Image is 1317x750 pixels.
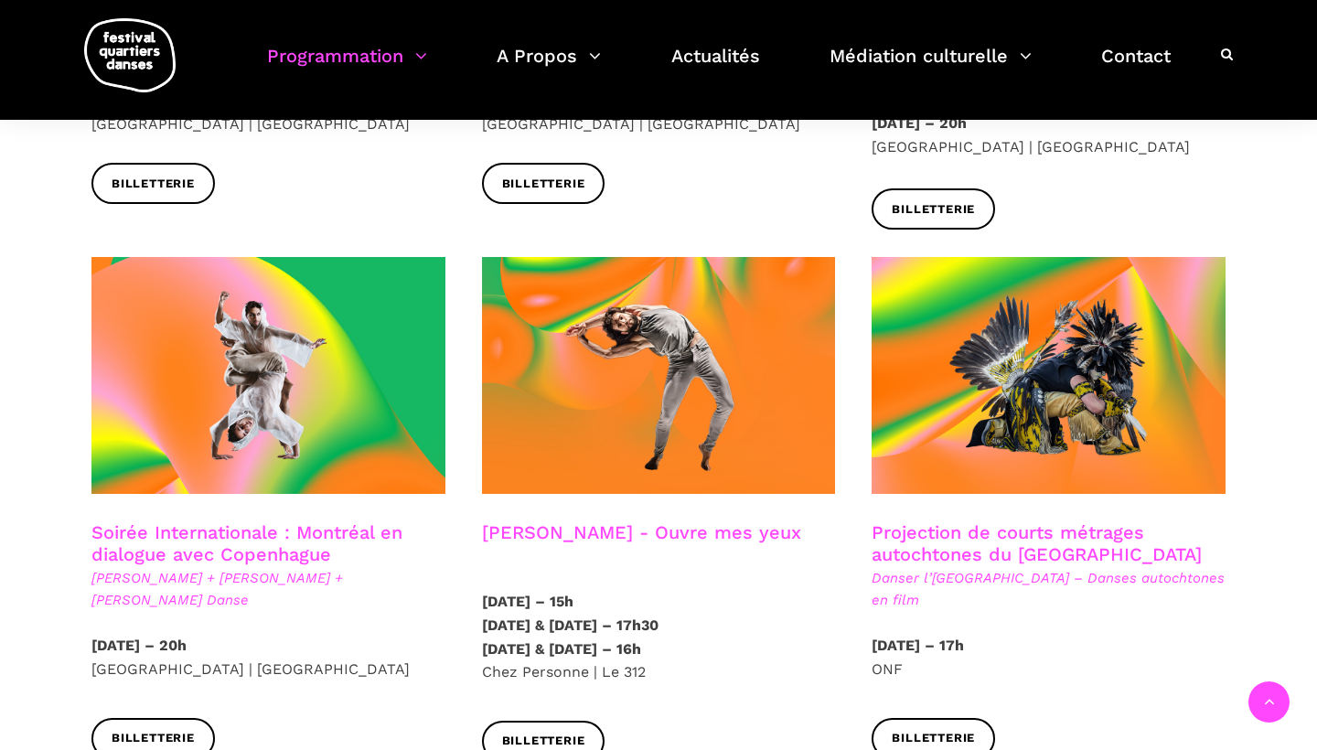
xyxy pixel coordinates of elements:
p: Chez Personne | Le 312 [482,590,836,683]
a: Billetterie [482,163,605,204]
strong: [DATE] – 17h [872,637,964,654]
p: [GEOGRAPHIC_DATA] | [GEOGRAPHIC_DATA] [91,634,445,680]
p: [GEOGRAPHIC_DATA] | [GEOGRAPHIC_DATA] [872,112,1226,158]
a: Billetterie [91,163,215,204]
strong: [DATE] – 20h [91,637,187,654]
strong: [DATE] – 15h [482,593,573,610]
a: Actualités [671,40,760,94]
span: Danser l’[GEOGRAPHIC_DATA] – Danses autochtones en film [872,567,1226,611]
strong: [DATE] – 20h [872,114,967,132]
a: Soirée Internationale : Montréal en dialogue avec Copenhague [91,521,402,565]
span: Billetterie [892,200,975,220]
h3: Projection de courts métrages autochtones du [GEOGRAPHIC_DATA] [872,521,1226,567]
span: Billetterie [112,175,195,194]
p: ONF [872,634,1226,680]
span: Billetterie [112,729,195,748]
a: Billetterie [872,188,995,230]
img: logo-fqd-med [84,18,176,92]
span: Billetterie [502,175,585,194]
a: Programmation [267,40,427,94]
strong: [DATE] & [DATE] – 17h30 [DATE] & [DATE] – 16h [482,616,658,658]
span: [PERSON_NAME] + [PERSON_NAME] + [PERSON_NAME] Danse [91,567,445,611]
a: A Propos [497,40,601,94]
a: Médiation culturelle [830,40,1032,94]
h3: [PERSON_NAME] - Ouvre mes yeux [482,521,801,567]
span: Billetterie [892,729,975,748]
a: Contact [1101,40,1171,94]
